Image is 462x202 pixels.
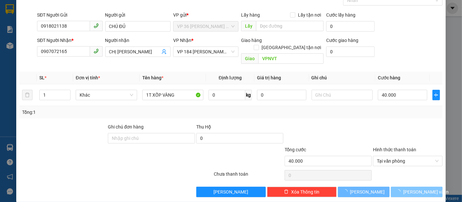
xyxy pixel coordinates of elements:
span: Cước hàng [378,75,400,80]
span: delete [284,189,289,195]
span: Định lượng [219,75,242,80]
span: Giá trị hàng [257,75,281,80]
div: SĐT Người Nhận [37,37,102,44]
label: Ghi chú đơn hàng [108,124,144,129]
div: SĐT Người Gửi [37,11,102,19]
span: [PERSON_NAME] và In [403,188,449,195]
input: Cước giao hàng [326,47,375,57]
input: 0 [257,90,306,100]
span: kg [245,90,252,100]
span: SL [39,75,45,80]
span: Lấy hàng [241,12,260,18]
button: [PERSON_NAME] [196,187,266,197]
span: Giao hàng [241,38,262,43]
span: Tổng cước [285,147,306,152]
span: [GEOGRAPHIC_DATA] tận nơi [259,44,324,51]
span: [PERSON_NAME] [214,188,249,195]
div: Người nhận [105,37,171,44]
input: Dọc đường [258,53,324,64]
span: VP 36 Lê Thành Duy - Bà Rịa [177,21,235,31]
span: [PERSON_NAME] [350,188,385,195]
input: Dọc đường [256,21,324,31]
input: VD: Bàn, Ghế [142,90,204,100]
span: VP 184 Nguyễn Văn Trỗi - HCM [177,47,235,57]
button: [PERSON_NAME] [338,187,390,197]
span: Tại văn phòng [377,156,439,166]
div: Người gửi [105,11,171,19]
button: plus [432,90,440,100]
button: [PERSON_NAME] và In [391,187,443,197]
button: delete [22,90,32,100]
span: Giao [241,53,258,64]
span: Lấy [241,21,256,31]
span: Lấy tận nơi [295,11,324,19]
label: Hình thức thanh toán [373,147,416,152]
span: Đơn vị tính [76,75,100,80]
span: VP Nhận [173,38,191,43]
div: VP gửi [173,11,238,19]
th: Ghi chú [309,72,376,84]
span: phone [94,23,99,28]
span: Xóa Thông tin [291,188,319,195]
label: Cước giao hàng [326,38,358,43]
span: plus [433,92,440,98]
span: loading [343,189,350,194]
span: loading [396,189,403,194]
label: Cước lấy hàng [326,12,355,18]
button: deleteXóa Thông tin [267,187,337,197]
span: Tên hàng [142,75,163,80]
div: Tổng: 1 [22,109,179,116]
span: Khác [80,90,133,100]
input: Cước lấy hàng [326,21,375,32]
div: Chưa thanh toán [213,170,284,182]
span: Thu Hộ [196,124,211,129]
input: Ghi Chú [312,90,373,100]
span: user-add [161,49,167,54]
span: phone [94,48,99,54]
input: Ghi chú đơn hàng [108,133,195,143]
